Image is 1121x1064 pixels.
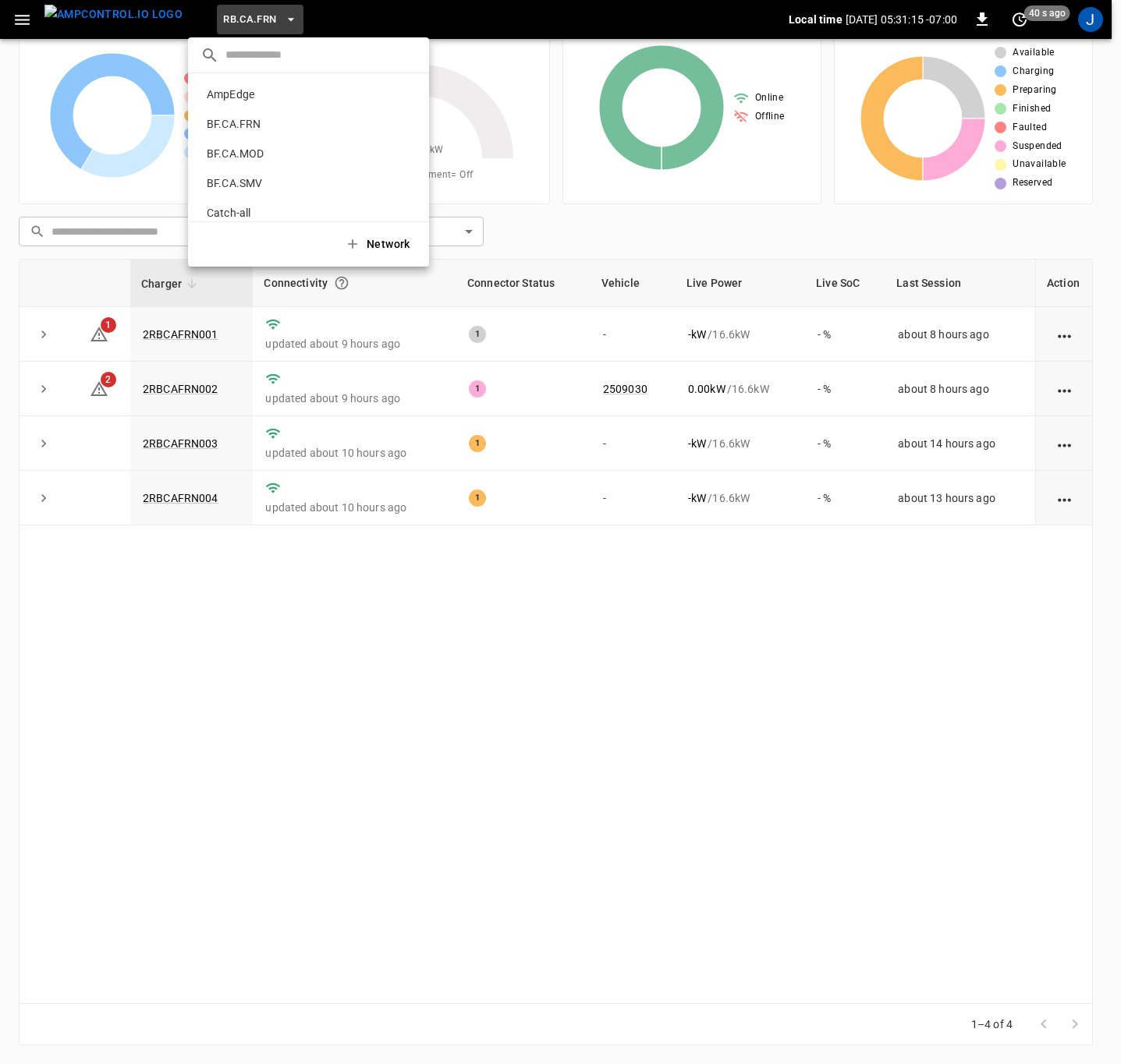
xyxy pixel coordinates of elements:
p: AmpEdge [200,87,366,102]
p: Catch-all [200,205,366,221]
p: BF.CA.MOD [200,146,366,161]
p: BF.CA.FRN [200,116,367,132]
p: BF.CA.SMV [200,175,368,191]
button: Network [335,228,423,260]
